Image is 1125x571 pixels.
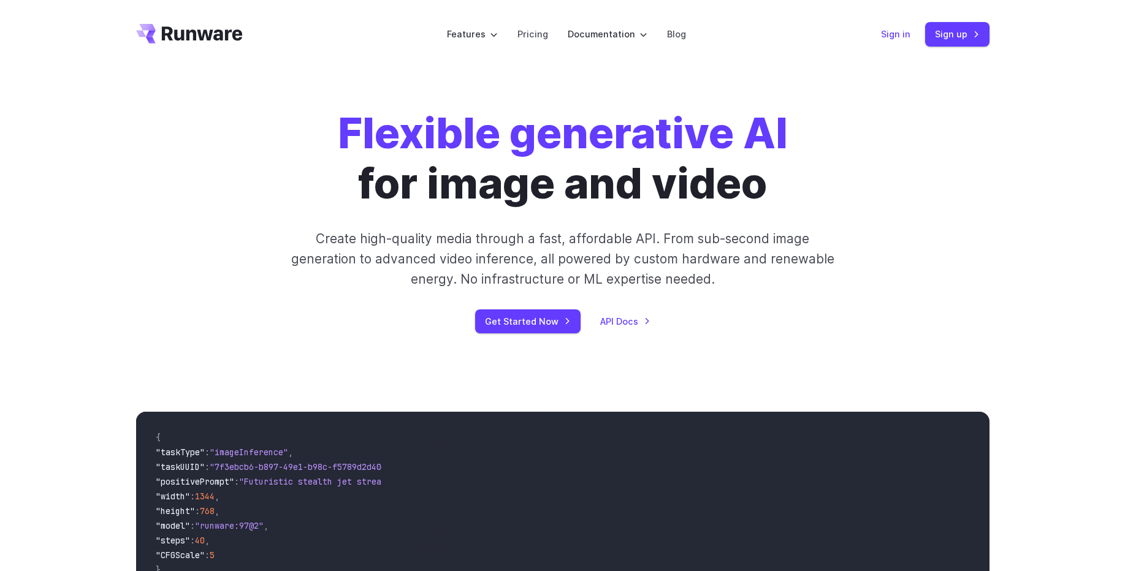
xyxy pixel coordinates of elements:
[600,314,650,328] a: API Docs
[517,27,548,41] a: Pricing
[210,461,396,472] span: "7f3ebcb6-b897-49e1-b98c-f5789d2d40d7"
[156,476,234,487] span: "positivePrompt"
[205,535,210,546] span: ,
[338,108,788,209] h1: for image and video
[205,461,210,472] span: :
[264,520,269,531] span: ,
[568,27,647,41] label: Documentation
[156,461,205,472] span: "taskUUID"
[205,550,210,561] span: :
[156,447,205,458] span: "taskType"
[200,505,215,516] span: 768
[475,309,581,333] a: Get Started Now
[239,476,685,487] span: "Futuristic stealth jet streaking through a neon-lit cityscape with glowing purple exhaust"
[210,550,215,561] span: 5
[210,447,288,458] span: "imageInference"
[234,476,239,487] span: :
[338,107,788,159] strong: Flexible generative AI
[205,447,210,458] span: :
[195,491,215,502] span: 1344
[925,22,990,46] a: Sign up
[156,535,190,546] span: "steps"
[156,432,161,443] span: {
[190,491,195,502] span: :
[156,491,190,502] span: "width"
[288,447,293,458] span: ,
[667,27,686,41] a: Blog
[215,505,219,516] span: ,
[447,27,498,41] label: Features
[136,24,243,43] a: Go to /
[190,520,195,531] span: :
[289,229,836,290] p: Create high-quality media through a fast, affordable API. From sub-second image generation to adv...
[156,505,195,516] span: "height"
[195,535,205,546] span: 40
[190,535,195,546] span: :
[195,505,200,516] span: :
[156,520,190,531] span: "model"
[156,550,205,561] span: "CFGScale"
[881,27,910,41] a: Sign in
[195,520,264,531] span: "runware:97@2"
[215,491,219,502] span: ,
